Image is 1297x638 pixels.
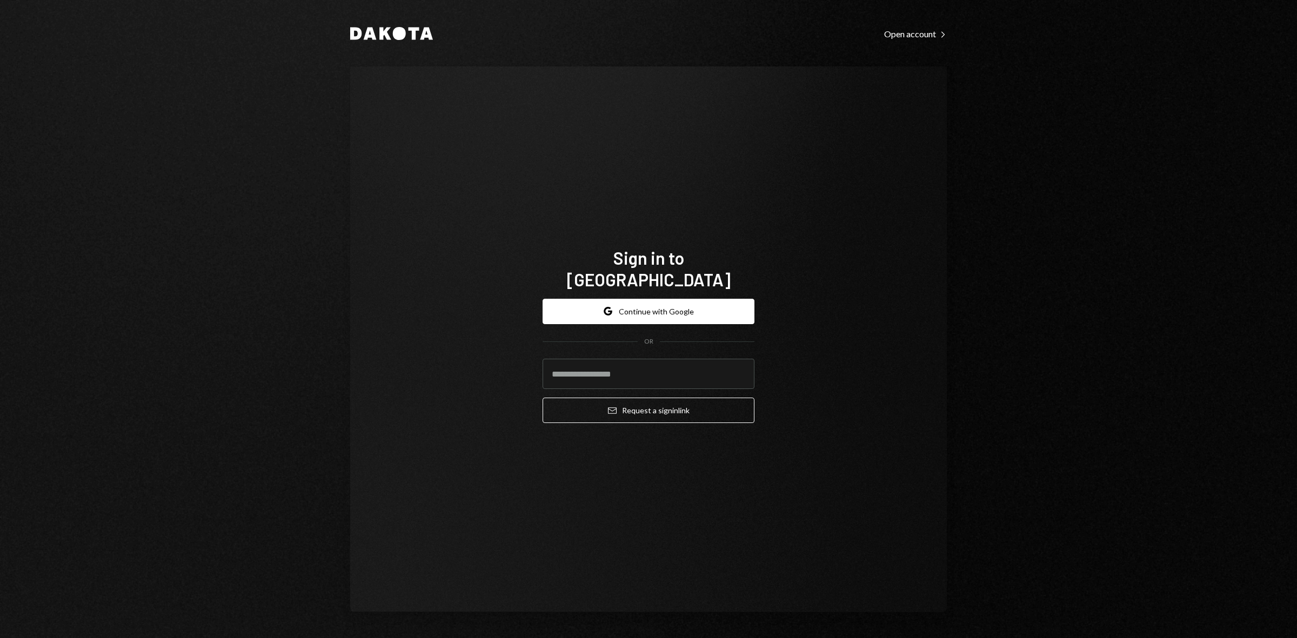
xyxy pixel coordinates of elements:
a: Open account [884,28,947,39]
div: OR [644,337,653,346]
button: Continue with Google [543,299,754,324]
h1: Sign in to [GEOGRAPHIC_DATA] [543,247,754,290]
div: Open account [884,29,947,39]
button: Request a signinlink [543,398,754,423]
